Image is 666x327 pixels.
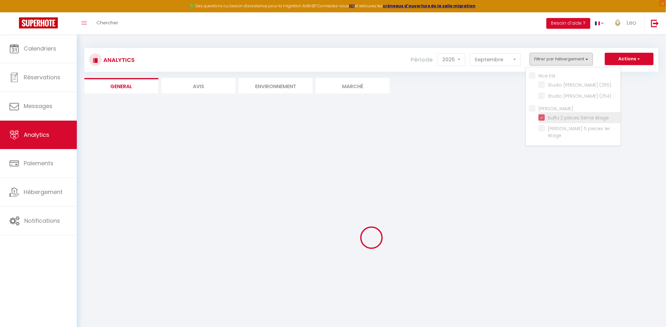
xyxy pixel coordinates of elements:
[24,102,52,110] span: Messages
[349,3,355,9] a: ICI
[24,73,60,81] span: Réservations
[605,53,654,65] button: Actions
[316,78,390,94] li: Marché
[24,45,56,52] span: Calendriers
[627,19,637,27] span: Leo
[530,53,593,65] button: Filtrer par hébergement
[547,18,590,29] button: Besoin d'aide ?
[608,12,645,34] a: ... Leo
[24,159,53,167] span: Paiements
[613,18,623,27] img: ...
[239,78,313,94] li: Environnement
[19,17,58,28] img: Super Booking
[84,78,158,94] li: General
[96,19,118,26] span: Chercher
[651,19,659,27] img: logout
[383,3,476,9] a: créneaux d'ouverture de la salle migration
[24,131,49,139] span: Analytics
[548,125,610,139] span: [PERSON_NAME] 5 pièces 1er étage
[162,78,235,94] li: Avis
[24,217,60,225] span: Notifications
[411,53,433,67] label: Période
[24,188,63,196] span: Hébergement
[5,3,24,21] button: Ouvrir le widget de chat LiveChat
[548,115,609,121] span: Buffa 2 pièces 5ème étage
[92,12,123,34] a: Chercher
[102,53,135,67] h3: Analytics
